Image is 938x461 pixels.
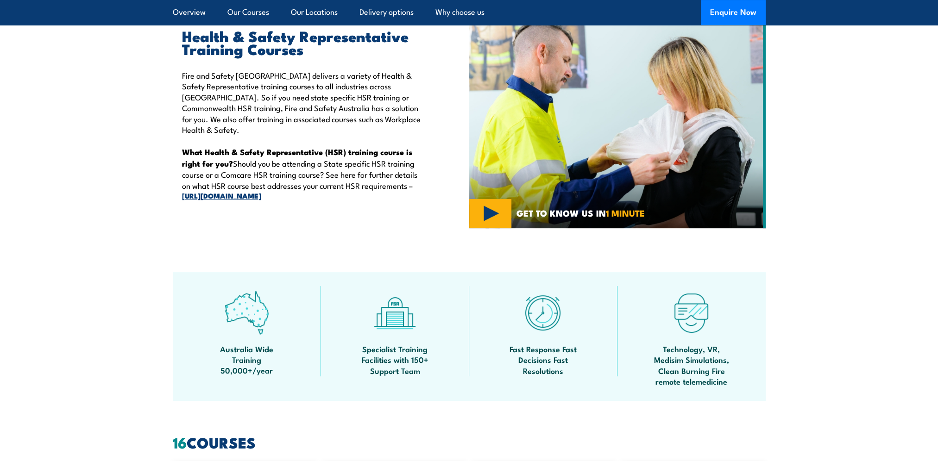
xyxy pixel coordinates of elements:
[205,343,289,376] span: Australia Wide Training 50,000+/year
[521,291,565,335] img: fast-icon
[173,430,187,454] strong: 16
[182,146,427,201] p: Should you be attending a State specific HSR training course or a Comcare HSR training course? Se...
[606,206,645,219] strong: 1 MINUTE
[373,291,417,335] img: facilities-icon
[516,209,645,217] span: GET TO KNOW US IN
[669,291,713,335] img: tech-icon
[182,29,427,55] h2: Health & Safety Representative Training Courses
[182,191,427,201] a: [URL][DOMAIN_NAME]
[182,146,412,169] strong: What Health & Safety Representative (HSR) training course is right for you?
[173,436,766,449] h2: COURSES
[469,6,766,228] img: Fire & Safety Australia deliver Health and Safety Representatives Training Courses – HSR Training
[353,343,437,376] span: Specialist Training Facilities with 150+ Support Team
[650,343,733,387] span: Technology, VR, Medisim Simulations, Clean Burning Fire remote telemedicine
[502,343,585,376] span: Fast Response Fast Decisions Fast Resolutions
[225,291,269,335] img: auswide-icon
[182,70,427,135] p: Fire and Safety [GEOGRAPHIC_DATA] delivers a variety of Health & Safety Representative training c...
